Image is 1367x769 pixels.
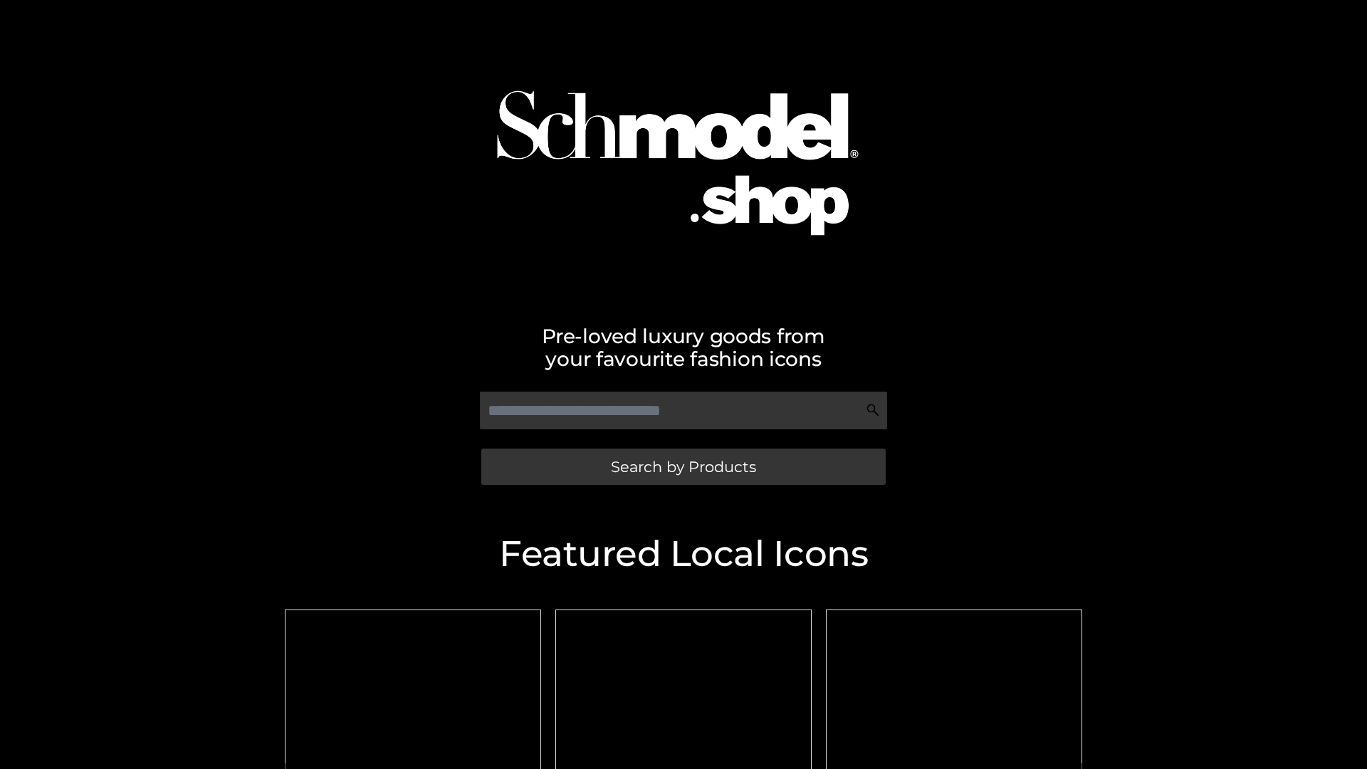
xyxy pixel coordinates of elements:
a: Search by Products [481,449,886,485]
span: Search by Products [611,459,756,474]
h2: Featured Local Icons​ [278,536,1089,572]
img: Search Icon [866,403,880,417]
h2: Pre-loved luxury goods from your favourite fashion icons [278,325,1089,370]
